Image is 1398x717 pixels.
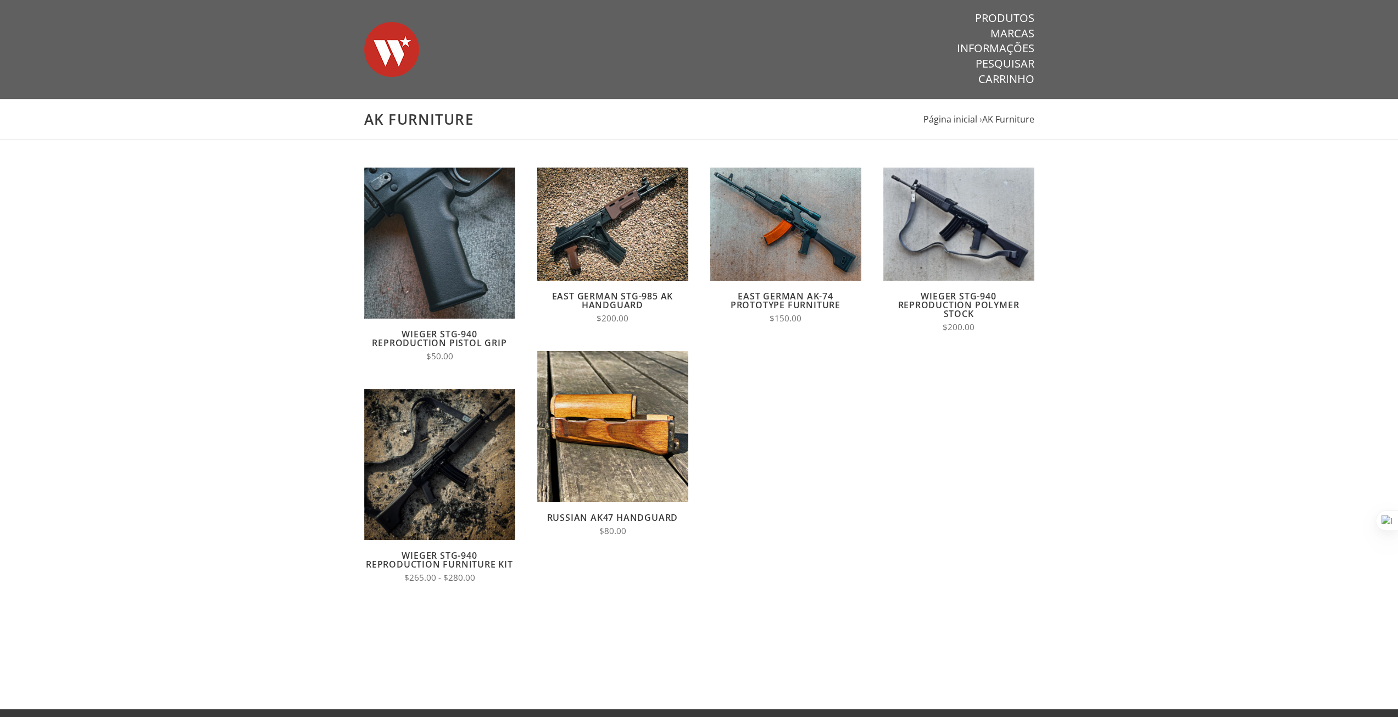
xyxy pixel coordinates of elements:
[979,112,1034,127] li: ›
[990,26,1034,41] a: Marcas
[599,525,626,537] span: $80.00
[770,313,801,324] span: $150.00
[426,351,453,362] span: $50.00
[976,57,1034,71] a: Pesquisar
[537,168,688,281] img: East German STG-985 AK Handguard
[372,328,506,349] a: Wieger STG-940 Reproduction Pistol Grip
[547,512,678,524] a: Russian AK47 Handguard
[364,110,1034,129] h1: AK Furniture
[978,72,1034,86] a: Carrinho
[923,113,977,125] a: Página inicial
[710,168,861,281] img: East German AK-74 Prototype Furniture
[731,290,840,311] a: East German AK-74 Prototype Furniture
[883,168,1034,281] img: Wieger STG-940 Reproduction Polymer Stock
[364,168,515,319] img: Wieger STG-940 Reproduction Pistol Grip
[404,572,475,583] span: $265.00 - $280.00
[597,313,628,324] span: $200.00
[898,290,1020,320] a: Wieger STG-940 Reproduction Polymer Stock
[975,11,1034,25] a: Produtos
[366,549,513,570] a: Wieger STG-940 Reproduction Furniture Kit
[957,41,1034,55] a: Informações
[537,351,688,502] img: Russian AK47 Handguard
[552,290,673,311] a: East German STG-985 AK Handguard
[943,321,974,333] span: $200.00
[982,113,1034,125] a: AK Furniture
[364,11,419,88] img: Warsaw Wood Co.
[364,389,515,540] img: Wieger STG-940 Reproduction Furniture Kit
